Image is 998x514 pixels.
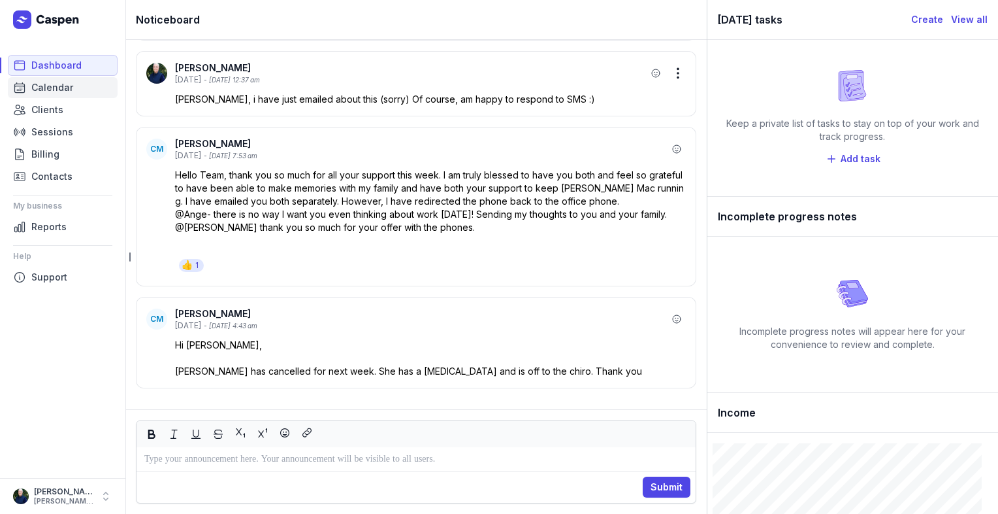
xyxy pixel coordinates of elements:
div: [DATE] [175,150,201,161]
div: Incomplete progress notes will appear here for your convenience to review and complete. [718,325,988,351]
span: Reports [31,219,67,235]
p: Hello Team, thank you so much for all your support this week. I am truly blessed to have you both... [175,169,686,208]
div: [PERSON_NAME] [34,487,94,497]
span: Sessions [31,124,73,140]
a: View all [951,12,988,27]
a: Create [911,12,943,27]
div: [DATE] [175,75,201,85]
span: Add task [841,151,880,167]
span: Dashboard [31,58,82,73]
div: [DATE] [175,320,201,331]
p: Hi [PERSON_NAME], [175,339,686,352]
div: - [DATE] 4:43 am [204,321,257,331]
div: 1 [195,260,199,271]
span: Calendar [31,80,73,95]
span: CM [150,314,163,324]
div: [DATE] tasks [718,10,911,29]
div: [PERSON_NAME] [175,307,668,320]
span: Support [31,269,67,285]
p: @Ange- there is no way I want you even thinking about work [DATE]! Sending my thoughts to you and... [175,208,686,221]
img: User profile image [13,488,29,504]
button: Submit [643,477,690,498]
div: Income [707,393,998,433]
div: - [DATE] 7:53 am [204,151,257,161]
div: - [DATE] 12:37 am [204,75,260,85]
span: Contacts [31,169,72,184]
div: [PERSON_NAME][EMAIL_ADDRESS][DOMAIN_NAME][PERSON_NAME] [34,497,94,506]
div: [PERSON_NAME] [175,137,668,150]
span: CM [150,144,163,154]
div: Help [13,246,112,267]
span: Billing [31,146,59,162]
img: User profile image [146,63,167,84]
p: @[PERSON_NAME] thank you so much for your offer with the phones. [175,221,686,234]
div: Keep a private list of tasks to stay on top of your work and track progress. [718,117,988,143]
div: My business [13,196,112,216]
div: [PERSON_NAME] [175,61,647,75]
span: Clients [31,102,63,118]
p: [PERSON_NAME] has cancelled for next week. She has a [MEDICAL_DATA] and is off to the chiro. Than... [175,365,686,378]
div: Incomplete progress notes [707,197,998,237]
div: 👍 [182,259,193,272]
p: [PERSON_NAME], i have just emailed about this (sorry) Of course, am happy to respond to SMS :) [175,93,686,106]
span: Submit [651,479,683,495]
